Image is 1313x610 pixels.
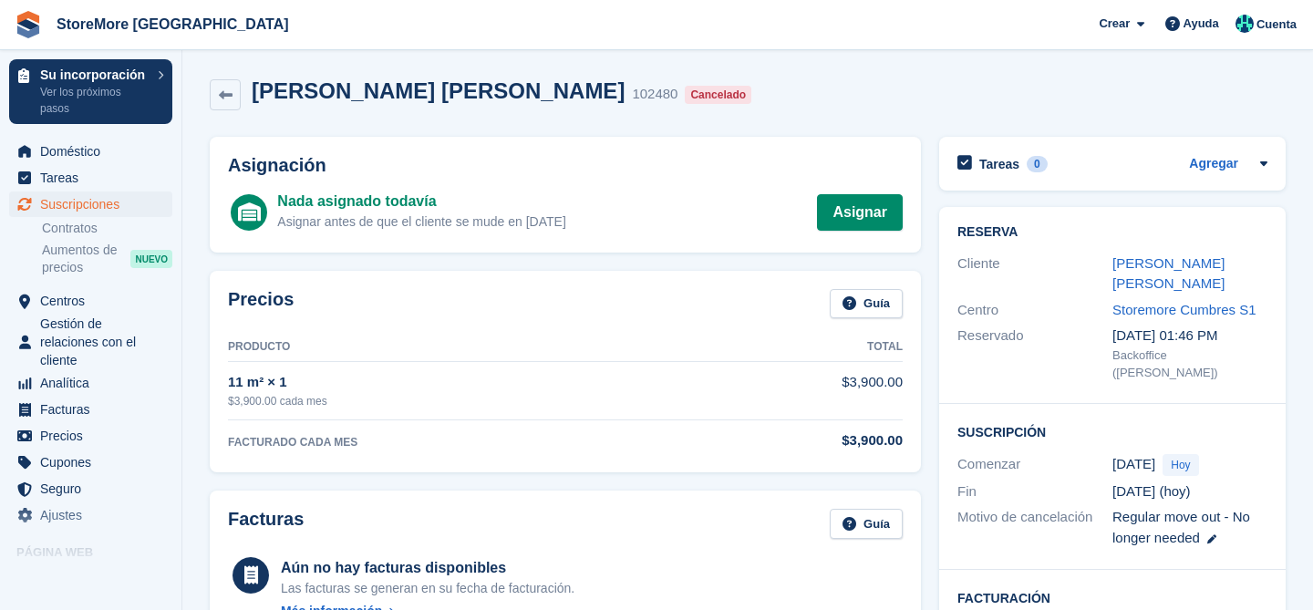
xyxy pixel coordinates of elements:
[1027,156,1048,172] div: 0
[228,434,688,450] div: FACTURADO CADA MES
[1184,15,1219,33] span: Ayuda
[277,212,565,232] div: Asignar antes de que el cliente se mude en [DATE]
[40,397,150,422] span: Facturas
[228,155,903,176] h2: Asignación
[9,288,172,314] a: menu
[1112,509,1250,545] span: Regular move out - No longer needed
[1112,454,1155,475] time: 2025-09-01 07:00:00 UTC
[281,579,574,598] div: Las facturas se generan en su fecha de facturación.
[49,9,296,39] a: StoreMore [GEOGRAPHIC_DATA]
[40,502,150,528] span: Ajustes
[957,507,1112,548] div: Motivo de cancelación
[9,423,172,449] a: menu
[40,370,150,396] span: Analítica
[957,253,1112,295] div: Cliente
[40,288,150,314] span: Centros
[1189,154,1238,175] a: Agregar
[9,502,172,528] a: menu
[1112,326,1267,346] div: [DATE] 01:46 PM
[1112,302,1256,317] a: Storemore Cumbres S1
[228,393,688,409] div: $3,900.00 cada mes
[228,333,688,362] th: Producto
[1235,15,1254,33] img: Maria Vela Padilla
[1256,16,1297,34] span: Cuenta
[957,326,1112,382] div: Reservado
[9,566,172,592] a: menú
[9,59,172,124] a: Su incorporación Ver los próximos pasos
[40,423,150,449] span: Precios
[817,194,903,231] a: Asignar
[9,476,172,501] a: menu
[688,362,903,419] td: $3,900.00
[42,220,172,237] a: Contratos
[1112,255,1225,292] a: [PERSON_NAME] [PERSON_NAME]
[957,454,1112,476] div: Comenzar
[685,86,751,104] div: Cancelado
[40,476,150,501] span: Seguro
[40,84,149,117] p: Ver los próximos pasos
[1099,15,1130,33] span: Crear
[150,568,172,590] a: Vista previa de la tienda
[40,139,150,164] span: Doméstico
[957,481,1112,502] div: Fin
[9,191,172,217] a: menu
[40,191,150,217] span: Suscripciones
[42,241,172,277] a: Aumentos de precios NUEVO
[979,156,1019,172] h2: Tareas
[16,543,181,562] span: Página web
[9,397,172,422] a: menu
[1112,483,1191,499] span: [DATE] (hoy)
[9,165,172,191] a: menu
[40,315,150,369] span: Gestión de relaciones con el cliente
[632,84,677,105] div: 102480
[1112,346,1267,382] div: Backoffice ([PERSON_NAME])
[957,422,1267,440] h2: Suscripción
[228,289,294,319] h2: Precios
[40,68,149,81] p: Su incorporación
[9,450,172,475] a: menu
[42,242,130,276] span: Aumentos de precios
[130,250,172,268] div: NUEVO
[40,165,150,191] span: Tareas
[15,11,42,38] img: stora-icon-8386f47178a22dfd0bd8f6a31ec36ba5ce8667c1dd55bd0f319d3a0aa187defe.svg
[40,450,150,475] span: Cupones
[830,289,903,319] a: Guía
[228,509,304,539] h2: Facturas
[9,315,172,369] a: menu
[688,430,903,451] div: $3,900.00
[9,370,172,396] a: menu
[228,372,688,393] div: 11 m² × 1
[688,333,903,362] th: Total
[252,78,625,103] h2: [PERSON_NAME] [PERSON_NAME]
[957,588,1267,606] h2: Facturación
[957,300,1112,321] div: Centro
[9,139,172,164] a: menu
[1163,454,1198,476] span: Hoy
[281,557,574,579] div: Aún no hay facturas disponibles
[277,191,565,212] div: Nada asignado todavía
[830,509,903,539] a: Guía
[40,566,150,592] span: Tienda en línea
[957,225,1267,240] h2: Reserva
